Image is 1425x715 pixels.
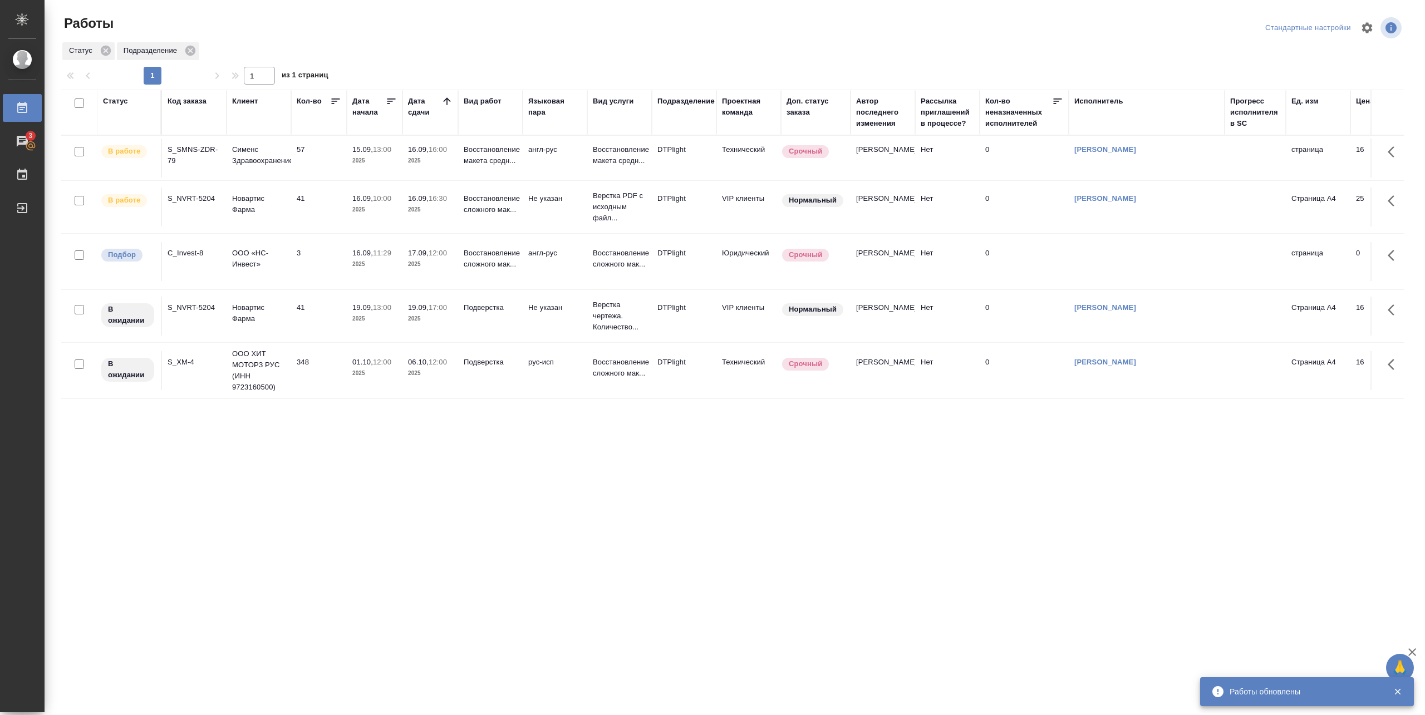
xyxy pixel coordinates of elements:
div: C_Invest-8 [168,248,221,259]
div: Дата начала [352,96,386,118]
div: Рассылка приглашений в процессе? [921,96,974,129]
div: Дата сдачи [408,96,441,118]
div: Исполнитель выполняет работу [100,193,155,208]
div: Исполнитель выполняет работу [100,144,155,159]
p: 19.09, [408,303,429,312]
p: В работе [108,146,140,157]
p: В работе [108,195,140,206]
td: DTPlight [652,351,716,390]
p: Подбор [108,249,136,260]
div: Автор последнего изменения [856,96,910,129]
td: 0 [1350,242,1406,281]
p: 2025 [408,259,453,270]
td: DTPlight [652,188,716,226]
p: 13:00 [373,145,391,154]
p: 01.10, [352,358,373,366]
p: Нормальный [789,304,837,315]
p: Новартис Фарма [232,193,286,215]
p: 13:00 [373,303,391,312]
p: 16.09, [352,194,373,203]
td: Технический [716,351,781,390]
p: 16.09, [408,145,429,154]
td: Страница А4 [1286,188,1350,226]
td: 16 [1350,139,1406,177]
p: Восстановление сложного мак... [464,193,517,215]
p: 2025 [352,204,397,215]
p: 10:00 [373,194,391,203]
td: 3 [291,242,347,281]
td: Страница А4 [1286,297,1350,336]
p: Новартис Фарма [232,302,286,324]
button: Здесь прячутся важные кнопки [1381,297,1408,323]
div: Вид услуги [593,96,634,107]
td: 0 [980,188,1069,226]
div: Цена [1356,96,1374,107]
p: 2025 [352,155,397,166]
td: Нет [915,188,980,226]
td: VIP клиенты [716,188,781,226]
td: Нет [915,351,980,390]
td: Не указан [523,297,587,336]
p: 12:00 [429,249,447,257]
p: 2025 [408,368,453,379]
p: ООО «НС-Инвест» [232,248,286,270]
p: Срочный [789,249,822,260]
button: 🙏 [1386,654,1414,682]
td: DTPlight [652,139,716,177]
span: 🙏 [1390,656,1409,679]
p: В ожидании [108,358,148,381]
p: Восстановление сложного мак... [593,357,646,379]
div: Статус [103,96,128,107]
span: Работы [61,14,114,32]
td: DTPlight [652,242,716,281]
button: Здесь прячутся важные кнопки [1381,242,1408,269]
div: Кол-во [297,96,322,107]
p: 16:00 [429,145,447,154]
td: 0 [980,242,1069,281]
td: Нет [915,297,980,336]
div: Статус [62,42,115,60]
p: Подразделение [124,45,181,56]
td: рус-исп [523,351,587,390]
p: 17:00 [429,303,447,312]
a: [PERSON_NAME] [1074,194,1136,203]
td: DTPlight [652,297,716,336]
p: 2025 [352,259,397,270]
p: Подверстка [464,302,517,313]
p: Восстановление макета средн... [593,144,646,166]
p: 2025 [352,368,397,379]
p: Статус [69,45,96,56]
p: 16.09, [408,194,429,203]
td: Технический [716,139,781,177]
p: Восстановление сложного мак... [464,248,517,270]
p: 2025 [408,313,453,324]
td: [PERSON_NAME] [851,297,915,336]
div: Клиент [232,96,258,107]
span: из 1 страниц [282,68,328,85]
div: Код заказа [168,96,207,107]
p: 2025 [408,155,453,166]
td: [PERSON_NAME] [851,242,915,281]
td: Страница А4 [1286,351,1350,390]
p: Срочный [789,146,822,157]
span: Посмотреть информацию [1380,17,1404,38]
span: Настроить таблицу [1354,14,1380,41]
div: S_NVRT-5204 [168,193,221,204]
div: Кол-во неназначенных исполнителей [985,96,1052,129]
p: 12:00 [429,358,447,366]
div: Можно подбирать исполнителей [100,248,155,263]
div: Исполнитель [1074,96,1123,107]
p: Восстановление сложного мак... [593,248,646,270]
td: 0 [980,139,1069,177]
a: [PERSON_NAME] [1074,145,1136,154]
td: [PERSON_NAME] [851,351,915,390]
p: Срочный [789,358,822,369]
div: Доп. статус заказа [787,96,845,118]
p: Сименс Здравоохранение [232,144,286,166]
p: Нормальный [789,195,837,206]
td: англ-рус [523,242,587,281]
td: Юридический [716,242,781,281]
p: Верстка чертежа. Количество... [593,299,646,333]
a: [PERSON_NAME] [1074,358,1136,366]
td: Не указан [523,188,587,226]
